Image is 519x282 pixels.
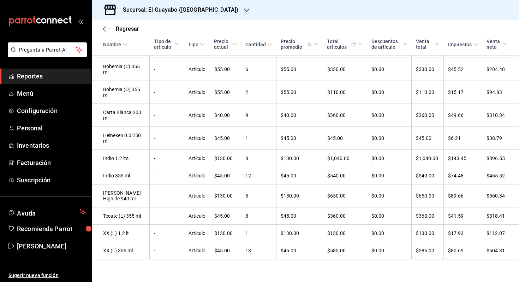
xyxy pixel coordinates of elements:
[245,42,266,47] div: Cantidad
[323,58,367,81] td: $330.00
[150,225,184,242] td: -
[17,71,86,81] span: Reportes
[116,25,139,32] span: Regresar
[241,104,276,127] td: 9
[444,104,482,127] td: $49.66
[188,42,205,47] span: Tipo
[367,150,412,167] td: $0.00
[307,42,312,47] svg: Precio promedio = Total artículos / cantidad
[184,242,210,259] td: Artículo
[487,39,508,50] span: Venta neta
[444,81,482,104] td: $15.17
[8,42,87,57] button: Pregunta a Parrot AI
[5,51,87,59] a: Pregunta a Parrot AI
[17,175,86,185] span: Suscripción
[92,127,150,150] td: Heineken 0.0 250 ml
[323,167,367,184] td: $540.00
[184,184,210,207] td: Artículo
[276,104,323,127] td: $40.00
[323,104,367,127] td: $360.00
[210,81,241,104] td: $55.00
[92,225,150,242] td: XX (L) 1.2 lt
[17,241,86,251] span: [PERSON_NAME]
[210,58,241,81] td: $55.00
[184,167,210,184] td: Artículo
[188,42,198,47] div: Tipo
[276,167,323,184] td: $45.00
[92,242,150,259] td: XX (L) 355 ml
[17,158,86,168] span: Facturación
[241,225,276,242] td: 1
[444,127,482,150] td: $6.21
[92,58,150,81] td: Bohemia (C) 355 ml
[323,150,367,167] td: $1,040.00
[367,81,412,104] td: $0.00
[154,39,180,50] span: Tipo de artículo
[482,104,519,127] td: $310.34
[444,150,482,167] td: $143.45
[323,81,367,104] td: $110.00
[241,167,276,184] td: 12
[444,207,482,225] td: $41.59
[448,42,478,47] span: Impuestos
[210,167,241,184] td: $45.00
[323,184,367,207] td: $650.00
[150,150,184,167] td: -
[92,104,150,127] td: Carta Blanca 300 ml
[184,207,210,225] td: Artículo
[184,150,210,167] td: Artículo
[367,58,412,81] td: $0.00
[276,58,323,81] td: $55.00
[210,104,241,127] td: $40.00
[210,242,241,259] td: $45.00
[241,184,276,207] td: 5
[416,39,440,50] span: Venta total
[17,208,77,216] span: Ayuda
[276,207,323,225] td: $45.00
[412,225,444,242] td: $130.00
[371,39,401,50] div: Descuentos de artículo
[92,167,150,184] td: Indio 355 ml
[150,81,184,104] td: -
[241,207,276,225] td: 8
[412,207,444,225] td: $360.00
[367,207,412,225] td: $0.00
[367,127,412,150] td: $0.00
[210,127,241,150] td: $45.00
[276,150,323,167] td: $130.00
[367,184,412,207] td: $0.00
[487,39,501,50] div: Venta neta
[92,207,150,225] td: Tecate (L) 355 ml
[412,242,444,259] td: $585.00
[154,39,173,50] div: Tipo de artículo
[444,225,482,242] td: $17.93
[444,242,482,259] td: $80.69
[482,184,519,207] td: $560.34
[150,184,184,207] td: -
[323,127,367,150] td: $45.00
[150,242,184,259] td: -
[276,127,323,150] td: $45.00
[351,42,357,47] svg: El total artículos considera cambios de precios en los artículos así como costos adicionales por ...
[327,39,357,50] div: Total artículos
[245,42,272,47] span: Cantidad
[17,224,86,234] span: Recomienda Parrot
[184,225,210,242] td: Artículo
[210,207,241,225] td: $45.00
[412,150,444,167] td: $1,040.00
[416,39,433,50] div: Venta total
[367,242,412,259] td: $0.00
[241,127,276,150] td: 1
[17,141,86,150] span: Inventarios
[241,81,276,104] td: 2
[184,104,210,127] td: Artículo
[276,225,323,242] td: $130.00
[482,167,519,184] td: $465.52
[482,81,519,104] td: $94.83
[482,225,519,242] td: $112.07
[103,25,139,32] button: Regresar
[150,58,184,81] td: -
[210,225,241,242] td: $130.00
[367,167,412,184] td: $0.00
[92,150,150,167] td: Indio 1.2 lts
